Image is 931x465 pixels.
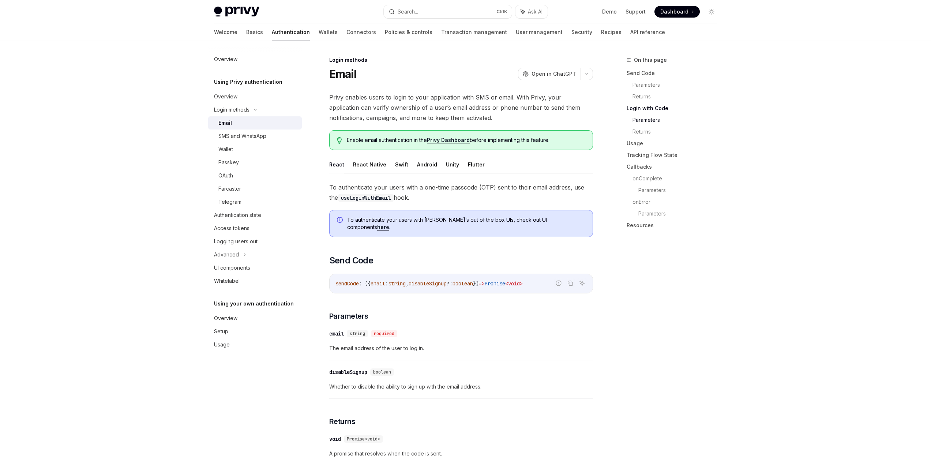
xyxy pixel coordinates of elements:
span: A promise that resolves when the code is sent. [329,449,593,458]
a: Email [208,116,302,130]
a: Connectors [346,23,376,41]
a: Parameters [638,208,723,220]
a: Returns [632,126,723,138]
span: To authenticate your users with a one-time passcode (OTP) sent to their email address, use the hook. [329,182,593,203]
span: }) [473,280,479,287]
div: Access tokens [214,224,249,233]
div: Logging users out [214,237,258,246]
span: Send Code [329,255,373,266]
span: Promise<void> [347,436,380,442]
a: Basics [246,23,263,41]
div: Usage [214,340,230,349]
div: required [371,330,397,337]
a: Overview [208,90,302,103]
div: Authentication state [214,211,261,220]
div: Telegram [218,198,241,206]
a: Welcome [214,23,237,41]
span: string [350,331,365,337]
div: UI components [214,263,250,272]
div: Advanced [214,250,239,259]
a: Authentication [272,23,310,41]
span: To authenticate your users with [PERSON_NAME]’s out of the box UIs, check out UI components . [347,216,585,231]
a: Logging users out [208,235,302,248]
a: Usage [627,138,723,149]
img: light logo [214,7,259,17]
a: Parameters [632,114,723,126]
span: Enable email authentication in the before implementing this feature. [347,136,585,144]
div: SMS and WhatsApp [218,132,266,140]
button: Unity [446,156,459,173]
button: Flutter [468,156,485,173]
a: Send Code [627,67,723,79]
span: => [479,280,485,287]
h5: Using your own authentication [214,299,294,308]
div: Overview [214,55,237,64]
div: Overview [214,92,237,101]
div: Farcaster [218,184,241,193]
div: void [329,435,341,443]
span: Open in ChatGPT [532,70,576,78]
div: Email [218,119,232,127]
span: Ask AI [528,8,543,15]
a: Login with Code [627,102,723,114]
div: disableSignup [329,368,367,376]
h1: Email [329,67,356,80]
span: Whether to disable the ability to sign up with the email address. [329,382,593,391]
button: Open in ChatGPT [518,68,581,80]
span: disableSignup [409,280,447,287]
a: Whitelabel [208,274,302,288]
button: React Native [353,156,386,173]
a: Overview [208,312,302,325]
a: Privy Dashboard [427,137,470,143]
button: Swift [395,156,408,173]
button: Toggle dark mode [706,6,717,18]
a: Policies & controls [385,23,432,41]
a: Callbacks [627,161,723,173]
div: Login methods [329,56,593,64]
span: On this page [634,56,667,64]
a: Passkey [208,156,302,169]
a: Usage [208,338,302,351]
span: : [385,280,388,287]
a: Parameters [632,79,723,91]
button: Ask AI [577,278,587,288]
a: Tracking Flow State [627,149,723,161]
span: sendCode [335,280,359,287]
div: Wallet [218,145,233,154]
span: void [508,280,520,287]
span: ?: [447,280,453,287]
a: Support [626,8,646,15]
span: Dashboard [660,8,688,15]
span: > [520,280,523,287]
div: Search... [398,7,418,16]
a: User management [516,23,563,41]
div: OAuth [218,171,233,180]
a: OAuth [208,169,302,182]
a: Dashboard [654,6,700,18]
span: Returns [329,416,356,427]
span: boolean [373,369,391,375]
a: Authentication state [208,209,302,222]
a: onComplete [632,173,723,184]
span: Ctrl K [496,9,507,15]
a: Recipes [601,23,622,41]
div: Overview [214,314,237,323]
div: Passkey [218,158,239,167]
a: UI components [208,261,302,274]
div: Whitelabel [214,277,240,285]
a: Parameters [638,184,723,196]
span: The email address of the user to log in. [329,344,593,353]
div: Login methods [214,105,249,114]
a: Access tokens [208,222,302,235]
button: Android [417,156,437,173]
span: string [388,280,406,287]
code: useLoginWithEmail [338,194,394,202]
button: Ask AI [515,5,548,18]
h5: Using Privy authentication [214,78,282,86]
span: Promise [485,280,505,287]
button: Report incorrect code [554,278,563,288]
a: Wallets [319,23,338,41]
svg: Tip [337,137,342,144]
span: , [406,280,409,287]
a: Setup [208,325,302,338]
